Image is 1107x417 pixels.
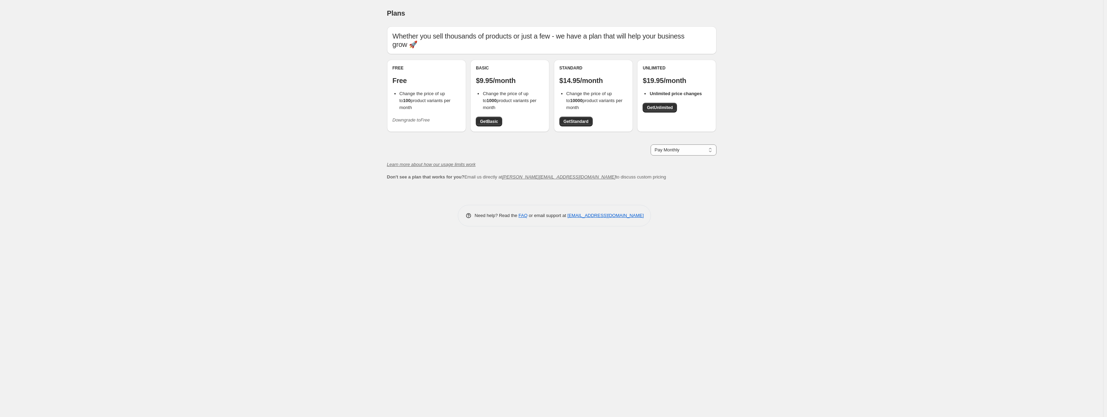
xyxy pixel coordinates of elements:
p: Free [393,76,461,85]
a: [EMAIL_ADDRESS][DOMAIN_NAME] [567,213,644,218]
b: Unlimited price changes [650,91,702,96]
b: 1000 [487,98,497,103]
a: GetStandard [559,117,593,126]
a: GetBasic [476,117,502,126]
div: Basic [476,65,544,71]
span: Email us directly at to discuss custom pricing [387,174,666,180]
p: Whether you sell thousands of products or just a few - we have a plan that will help your busines... [393,32,711,49]
div: Unlimited [643,65,711,71]
span: or email support at [527,213,567,218]
span: Change the price of up to product variants per month [483,91,537,110]
a: [PERSON_NAME][EMAIL_ADDRESS][DOMAIN_NAME] [502,174,616,180]
span: Plans [387,9,405,17]
a: GetUnlimited [643,103,677,112]
p: $19.95/month [643,76,711,85]
p: $14.95/month [559,76,627,85]
b: 10000 [570,98,583,103]
span: Change the price of up to product variants per month [566,91,623,110]
span: Get Basic [480,119,498,124]
span: Change the price of up to product variants per month [400,91,450,110]
b: 100 [403,98,411,103]
div: Free [393,65,461,71]
b: Don't see a plan that works for you? [387,174,464,180]
span: Get Standard [564,119,589,124]
button: Downgrade toFree [388,115,434,126]
p: $9.95/month [476,76,544,85]
span: Need help? Read the [475,213,519,218]
div: Standard [559,65,627,71]
a: Learn more about how our usage limits work [387,162,476,167]
i: Downgrade to Free [393,117,430,123]
a: FAQ [518,213,527,218]
span: Get Unlimited [647,105,673,110]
